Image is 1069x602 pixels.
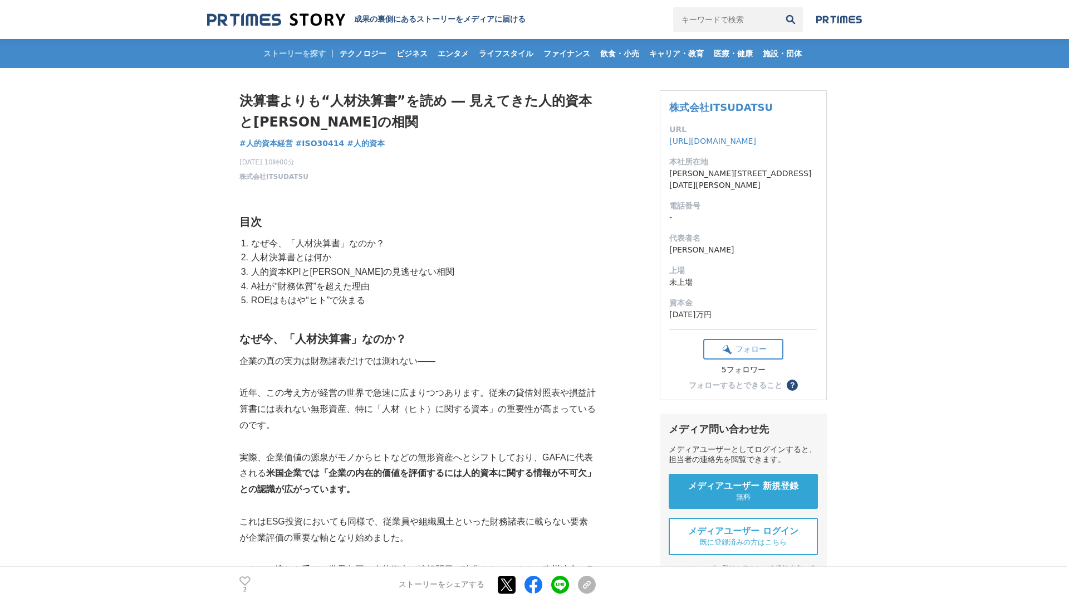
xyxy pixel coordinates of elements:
[669,156,817,168] dt: 本社所在地
[669,474,818,509] a: メディアユーザー 新規登録 無料
[703,339,783,360] button: フォロー
[669,124,817,135] dt: URL
[354,14,526,25] h2: 成果の裏側にあるストーリーをメディアに届ける
[688,526,798,537] span: メディアユーザー ログイン
[539,48,595,59] span: ファイナンス
[669,297,817,309] dt: 資本金
[296,138,345,148] span: #ISO30414
[248,250,596,265] li: 人材決算書とは何か
[239,385,596,433] p: 近年、この考え方が経営の世界で急速に広まりつつあります。従来の貸借対照表や損益計算書には表れない無形資産、特に「人材（ヒト）に関する資本」の重要性が高まっているのです。
[239,216,262,228] strong: 目次
[689,381,782,389] div: フォローするとできること
[239,172,308,182] a: 株式会社ITSUDATSU
[539,39,595,68] a: ファイナンス
[239,514,596,546] p: これはESG投資においても同様で、従業員や組織風土といった財務諸表に載らない要素が企業評価の重要な軸となり始めました。
[669,200,817,212] dt: 電話番号
[596,48,644,59] span: 飲食・小売
[239,138,293,148] span: #人的資本経営
[669,244,817,256] dd: [PERSON_NAME]
[673,7,778,32] input: キーワードで検索
[248,293,596,308] li: ROEはもはや“ヒト”で決まる
[207,12,345,27] img: 成果の裏側にあるストーリーをメディアに届ける
[347,138,385,148] span: #人的資本
[474,48,538,59] span: ライフスタイル
[239,468,596,494] strong: 米国企業では「企業の内在的価値を評価するには人的資本に関する情報が不可欠」との認識が広がっています。
[645,39,708,68] a: キャリア・教育
[669,518,818,555] a: メディアユーザー ログイン 既に登録済みの方はこちら
[645,48,708,59] span: キャリア・教育
[347,138,385,149] a: #人的資本
[688,480,798,492] span: メディアユーザー 新規登録
[239,90,596,133] h1: 決算書よりも“人材決算書”を読め ― 見えてきた人的資本と[PERSON_NAME]の相関
[669,309,817,321] dd: [DATE]万円
[778,7,803,32] button: 検索
[758,48,806,59] span: 施設・団体
[669,212,817,224] dd: -
[669,232,817,244] dt: 代表者名
[239,157,308,167] span: [DATE] 10時00分
[669,445,818,465] div: メディアユーザーとしてログインすると、担当者の連絡先を閲覧できます。
[669,168,817,191] dd: [PERSON_NAME][STREET_ADDRESS][DATE][PERSON_NAME]
[669,101,773,113] a: 株式会社ITSUDATSU
[669,423,818,436] div: メディア問い合わせ先
[669,276,817,288] dd: 未上場
[433,39,473,68] a: エンタメ
[758,39,806,68] a: 施設・団体
[392,48,432,59] span: ビジネス
[816,15,862,24] img: prtimes
[335,39,391,68] a: テクノロジー
[709,39,757,68] a: 医療・健康
[788,381,796,389] span: ？
[474,39,538,68] a: ライフスタイル
[248,265,596,279] li: 人的資本KPIと[PERSON_NAME]の見逃せない相関
[248,279,596,294] li: A社が“財務体質”を超えた理由
[392,39,432,68] a: ビジネス
[296,138,345,149] a: #ISO30414
[709,48,757,59] span: 医療・健康
[207,12,526,27] a: 成果の裏側にあるストーリーをメディアに届ける 成果の裏側にあるストーリーをメディアに届ける
[700,537,787,547] span: 既に登録済みの方はこちら
[736,492,751,502] span: 無料
[703,365,783,375] div: 5フォロワー
[335,48,391,59] span: テクノロジー
[787,380,798,391] button: ？
[239,138,293,149] a: #人的資本経営
[433,48,473,59] span: エンタメ
[239,450,596,498] p: 実際、企業価値の源泉がモノからヒトなどの無形資産へとシフトしており、GAFAに代表される
[596,39,644,68] a: 飲食・小売
[239,333,406,345] strong: なぜ今、「人材決算書」なのか？
[248,236,596,251] li: なぜ今、「人材決算書」なのか？
[399,580,484,590] p: ストーリーをシェアする
[669,137,756,145] a: [URL][DOMAIN_NAME]
[669,265,817,276] dt: 上場
[239,587,251,593] p: 2
[239,353,596,370] p: 企業の真の実力は財務諸表だけでは測れない――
